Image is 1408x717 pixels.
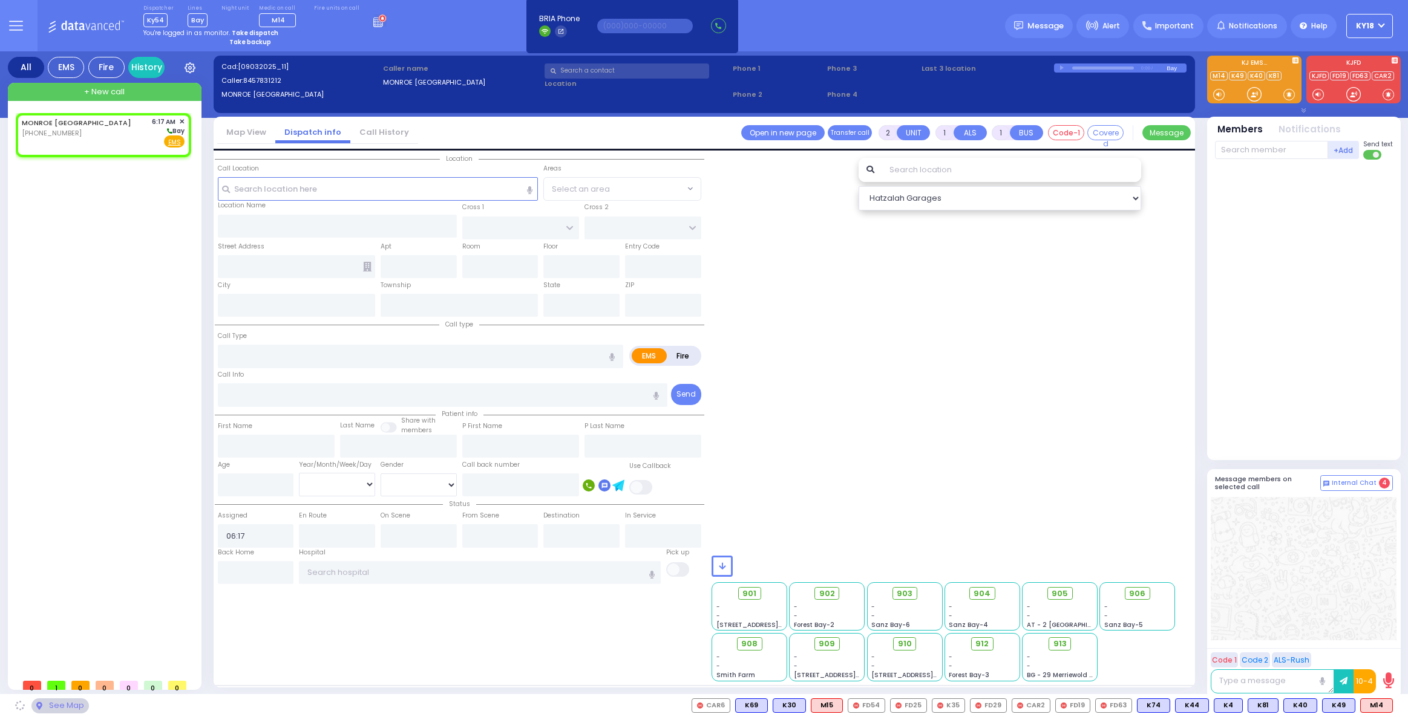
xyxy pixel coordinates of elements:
[232,28,278,37] strong: Take dispatch
[543,281,560,290] label: State
[381,511,410,521] label: On Scene
[1283,698,1317,713] div: BLS
[1104,611,1108,620] span: -
[401,416,436,425] small: Share with
[1330,71,1349,80] a: FD19
[1272,652,1311,667] button: ALS-Rush
[871,670,986,680] span: [STREET_ADDRESS][PERSON_NAME]
[827,89,917,100] span: Phone 4
[165,126,185,135] span: Bay
[1240,652,1270,667] button: Code 2
[350,126,418,138] a: Call History
[827,63,917,74] span: Phone 3
[439,320,479,329] span: Call type
[543,242,558,251] label: Floor
[811,698,843,713] div: ALS
[381,281,411,290] label: Township
[299,548,326,557] label: Hospital
[975,638,989,650] span: 912
[597,19,693,33] input: (000)000-00000
[1372,71,1394,80] a: CAR2
[848,698,885,713] div: FD54
[218,242,264,251] label: Street Address
[1142,125,1191,140] button: Message
[625,511,656,521] label: In Service
[1055,698,1090,713] div: FD19
[48,18,128,33] img: Logo
[218,548,254,557] label: Back Home
[1346,14,1393,38] button: KY18
[819,588,835,600] span: 902
[221,62,379,72] label: Cad:
[1229,71,1246,80] a: K49
[218,177,539,200] input: Search location here
[949,661,952,670] span: -
[1017,702,1023,709] img: red-radio-icon.svg
[218,460,230,470] label: Age
[218,201,266,210] label: Location Name
[828,125,872,140] button: Transfer call
[1207,60,1302,68] label: KJ EMS...
[716,620,831,629] span: [STREET_ADDRESS][PERSON_NAME]
[340,421,375,430] label: Last Name
[381,242,391,251] label: Apt
[179,117,185,127] span: ✕
[143,5,174,12] label: Dispatcher
[1320,475,1393,491] button: Internal Chat 4
[898,638,912,650] span: 910
[1279,123,1341,137] button: Notifications
[794,611,797,620] span: -
[970,698,1007,713] div: FD29
[1248,698,1279,713] div: K81
[890,698,927,713] div: FD25
[218,421,252,431] label: First Name
[259,5,300,12] label: Medic on call
[545,63,709,79] input: Search a contact
[871,602,875,611] span: -
[144,681,162,690] span: 0
[462,511,499,521] label: From Scene
[1129,588,1145,600] span: 906
[1229,21,1277,31] span: Notifications
[949,670,989,680] span: Forest Bay-3
[716,602,720,611] span: -
[949,602,952,611] span: -
[272,15,285,25] span: M14
[1104,620,1143,629] span: Sanz Bay-5
[896,702,902,709] img: red-radio-icon.svg
[401,426,432,435] span: members
[217,126,275,138] a: Map View
[1014,21,1023,30] img: message.svg
[545,79,729,89] label: Location
[1215,141,1328,159] input: Search member
[23,681,41,690] span: 0
[1350,71,1370,80] a: FD63
[794,652,797,661] span: -
[8,57,44,78] div: All
[299,511,327,521] label: En Route
[381,460,404,470] label: Gender
[221,76,379,86] label: Caller:
[1027,602,1030,611] span: -
[1027,611,1030,620] span: -
[974,588,991,600] span: 904
[188,13,208,27] span: Bay
[1061,702,1067,709] img: red-radio-icon.svg
[1356,21,1374,31] span: KY18
[462,460,520,470] label: Call back number
[1167,63,1187,73] div: Bay
[152,117,175,126] span: 6:17 AM
[716,652,720,661] span: -
[882,158,1141,182] input: Search location
[671,384,701,405] button: Send
[871,620,910,629] span: Sanz Bay-6
[1363,149,1383,161] label: Turn off text
[932,698,965,713] div: K35
[363,262,372,271] span: Other building occupants
[462,421,502,431] label: P First Name
[383,63,540,74] label: Caller name
[1137,698,1170,713] div: BLS
[462,242,480,251] label: Room
[716,611,720,620] span: -
[1322,698,1355,713] div: K49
